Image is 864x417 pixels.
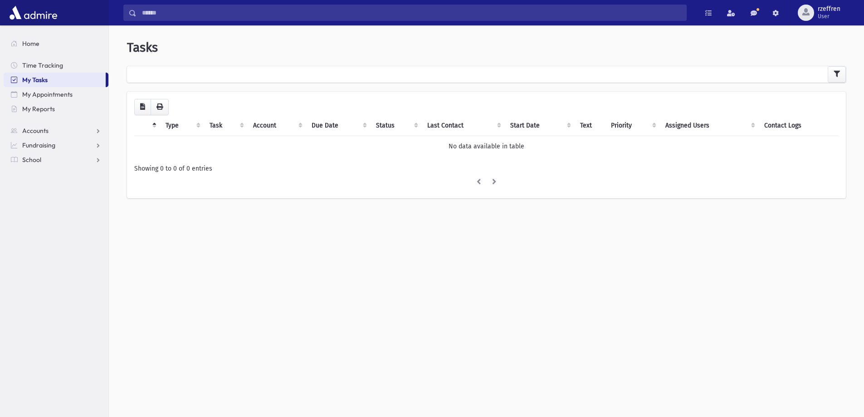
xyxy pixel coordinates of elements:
span: User [818,13,840,20]
a: School [4,152,108,167]
input: Search [137,5,686,21]
span: Fundraising [22,141,55,149]
a: My Tasks [4,73,106,87]
a: My Appointments [4,87,108,102]
span: School [22,156,41,164]
a: Accounts [4,123,108,138]
th: Type: activate to sort column ascending [160,115,204,136]
span: My Reports [22,105,55,113]
span: Time Tracking [22,61,63,69]
td: No data available in table [134,136,839,157]
a: My Reports [4,102,108,116]
span: My Appointments [22,90,73,98]
th: Task: activate to sort column ascending [204,115,248,136]
th: Last Contact: activate to sort column ascending [422,115,505,136]
th: Text [575,115,605,136]
th: Start Date: activate to sort column ascending [505,115,574,136]
th: Assigned Users: activate to sort column ascending [660,115,758,136]
span: Home [22,39,39,48]
th: Contact Logs [759,115,839,136]
img: AdmirePro [7,4,59,22]
button: CSV [134,99,151,115]
span: My Tasks [22,76,48,84]
th: Account : activate to sort column ascending [248,115,306,136]
a: Time Tracking [4,58,108,73]
th: Priority: activate to sort column ascending [605,115,660,136]
a: Home [4,36,108,51]
a: Fundraising [4,138,108,152]
span: Tasks [127,40,158,55]
th: Due Date: activate to sort column ascending [306,115,371,136]
button: Print [151,99,169,115]
div: Showing 0 to 0 of 0 entries [134,164,839,173]
span: Accounts [22,127,49,135]
span: rzeffren [818,5,840,13]
th: Status: activate to sort column ascending [371,115,422,136]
